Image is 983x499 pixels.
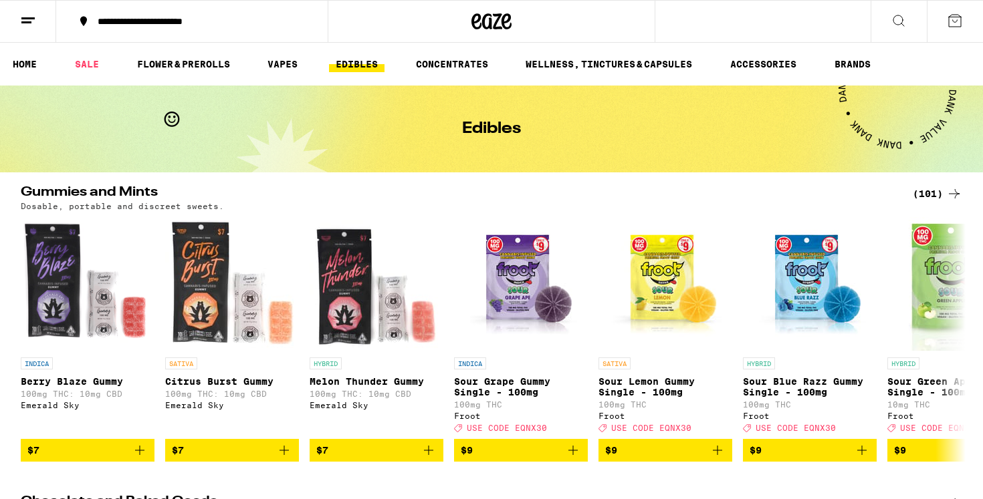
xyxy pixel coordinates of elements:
[454,400,588,409] p: 100mg THC
[21,376,154,387] p: Berry Blaze Gummy
[454,411,588,420] div: Froot
[165,376,299,387] p: Citrus Burst Gummy
[454,217,588,439] a: Open page for Sour Grape Gummy Single - 100mg from Froot
[913,186,962,202] a: (101)
[454,217,588,351] img: Froot - Sour Grape Gummy Single - 100mg
[21,401,154,409] div: Emerald Sky
[598,217,732,351] img: Froot - Sour Lemon Gummy Single - 100mg
[724,56,803,72] a: ACCESSORIES
[598,400,732,409] p: 100mg THC
[172,445,184,456] span: $7
[21,217,154,351] img: Emerald Sky - Berry Blaze Gummy
[27,445,39,456] span: $7
[21,357,53,369] p: INDICA
[743,217,877,439] a: Open page for Sour Blue Razz Gummy Single - 100mg from Froot
[605,445,617,456] span: $9
[454,439,588,462] button: Add to bag
[454,357,486,369] p: INDICA
[329,56,385,72] a: EDIBLES
[462,121,521,137] h1: Edibles
[165,401,299,409] div: Emerald Sky
[21,186,897,202] h2: Gummies and Mints
[165,357,197,369] p: SATIVA
[743,411,877,420] div: Froot
[894,445,906,456] span: $9
[165,217,299,351] img: Emerald Sky - Citrus Burst Gummy
[409,56,495,72] a: CONCENTRATES
[310,389,443,398] p: 100mg THC: 10mg CBD
[743,357,775,369] p: HYBRID
[598,376,732,397] p: Sour Lemon Gummy Single - 100mg
[310,217,443,439] a: Open page for Melon Thunder Gummy from Emerald Sky
[6,56,43,72] a: HOME
[743,400,877,409] p: 100mg THC
[598,357,631,369] p: SATIVA
[21,202,224,210] p: Dosable, portable and discreet sweets.
[130,56,237,72] a: FLOWER & PREROLLS
[21,217,154,439] a: Open page for Berry Blaze Gummy from Emerald Sky
[756,424,836,432] span: USE CODE EQNX30
[21,439,154,462] button: Add to bag
[598,217,732,439] a: Open page for Sour Lemon Gummy Single - 100mg from Froot
[310,357,342,369] p: HYBRID
[461,445,473,456] span: $9
[454,376,588,397] p: Sour Grape Gummy Single - 100mg
[611,424,691,432] span: USE CODE EQNX30
[316,445,328,456] span: $7
[467,424,547,432] span: USE CODE EQNX30
[261,56,304,72] a: VAPES
[21,389,154,398] p: 100mg THC: 10mg CBD
[310,401,443,409] div: Emerald Sky
[750,445,762,456] span: $9
[310,376,443,387] p: Melon Thunder Gummy
[165,389,299,398] p: 100mg THC: 10mg CBD
[828,56,877,72] a: BRANDS
[519,56,699,72] a: WELLNESS, TINCTURES & CAPSULES
[165,217,299,439] a: Open page for Citrus Burst Gummy from Emerald Sky
[165,439,299,462] button: Add to bag
[310,439,443,462] button: Add to bag
[743,376,877,397] p: Sour Blue Razz Gummy Single - 100mg
[900,424,980,432] span: USE CODE EQNX30
[68,56,106,72] a: SALE
[598,439,732,462] button: Add to bag
[310,217,443,351] img: Emerald Sky - Melon Thunder Gummy
[743,217,877,351] img: Froot - Sour Blue Razz Gummy Single - 100mg
[743,439,877,462] button: Add to bag
[887,357,919,369] p: HYBRID
[598,411,732,420] div: Froot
